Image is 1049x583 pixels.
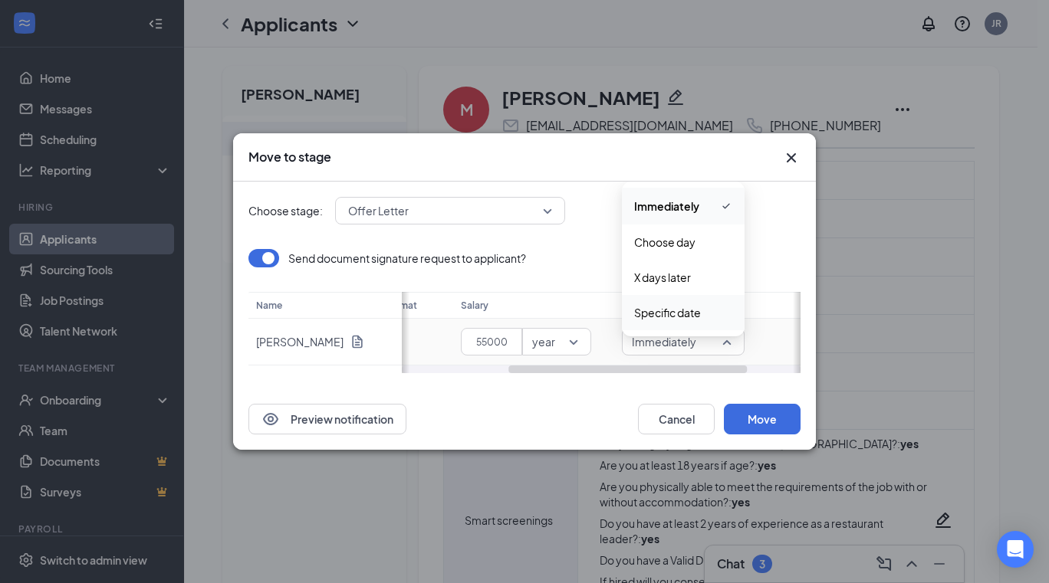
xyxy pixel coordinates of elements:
[288,251,526,266] p: Send document signature request to applicant?
[532,330,555,353] span: year
[634,304,701,321] span: Specific date
[782,149,801,167] button: Close
[614,292,890,319] th: Start date
[453,292,614,319] th: Salary
[724,404,801,434] button: Move
[632,330,696,353] span: Immediately
[348,199,409,222] span: Offer Letter
[248,404,406,434] button: EyePreview notification
[350,334,365,349] svg: Document
[248,149,331,165] h3: Move to stage
[638,404,715,434] button: Cancel
[468,330,521,353] input: $
[997,531,1034,568] div: Open Intercom Messenger
[634,269,691,286] span: X days later
[248,249,801,373] div: Loading offer data.
[634,198,699,215] span: Immediately
[720,197,732,215] svg: Checkmark
[261,410,280,428] svg: Eye
[782,149,801,167] svg: Cross
[634,234,695,251] span: Choose day
[248,292,402,319] th: Name
[256,334,344,349] p: [PERSON_NAME]
[248,202,323,219] span: Choose stage:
